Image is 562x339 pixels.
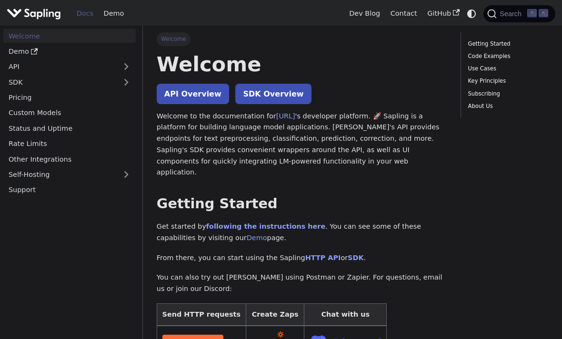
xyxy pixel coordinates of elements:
a: following the instructions here [206,223,325,230]
a: SDK [348,254,363,262]
th: Send HTTP requests [157,303,246,326]
a: Status and Uptime [3,121,136,135]
a: Use Cases [468,64,545,73]
button: Expand sidebar category 'API' [117,60,136,74]
th: Create Zaps [246,303,304,326]
p: Get started by . You can see some of these capabilities by visiting our page. [157,221,447,244]
a: API [3,60,117,74]
a: Code Examples [468,52,545,61]
a: HTTP API [305,254,341,262]
a: Custom Models [3,106,136,120]
a: Support [3,183,136,197]
span: Welcome [157,32,191,46]
th: Chat with us [304,303,387,326]
button: Search (Command+K) [483,5,555,22]
button: Expand sidebar category 'SDK' [117,75,136,89]
a: Demo [247,234,267,242]
h1: Welcome [157,51,447,77]
kbd: ⌘ [527,9,537,18]
a: SDK Overview [235,84,311,104]
a: Subscribing [468,89,545,98]
p: From there, you can start using the Sapling or . [157,252,447,264]
a: Dev Blog [344,6,385,21]
a: GitHub [422,6,464,21]
a: Docs [71,6,99,21]
nav: Breadcrumbs [157,32,447,46]
a: Pricing [3,91,136,105]
a: Self-Hosting [3,168,136,182]
a: API Overview [157,84,229,104]
a: SDK [3,75,117,89]
p: You can also try out [PERSON_NAME] using Postman or Zapier. For questions, email us or join our D... [157,272,447,295]
a: [URL] [276,112,295,120]
a: About Us [468,102,545,111]
a: Key Principles [468,77,545,86]
a: Welcome [3,29,136,43]
span: Search [497,10,527,18]
a: Contact [385,6,422,21]
h2: Getting Started [157,195,447,213]
button: Switch between dark and light mode (currently system mode) [465,7,479,20]
kbd: K [539,9,548,18]
a: Demo [99,6,129,21]
a: Other Integrations [3,152,136,166]
p: Welcome to the documentation for 's developer platform. 🚀 Sapling is a platform for building lang... [157,111,447,179]
a: Getting Started [468,39,545,48]
a: Sapling.ai [7,7,64,20]
a: Demo [3,45,136,58]
img: Sapling.ai [7,7,61,20]
a: Rate Limits [3,137,136,151]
